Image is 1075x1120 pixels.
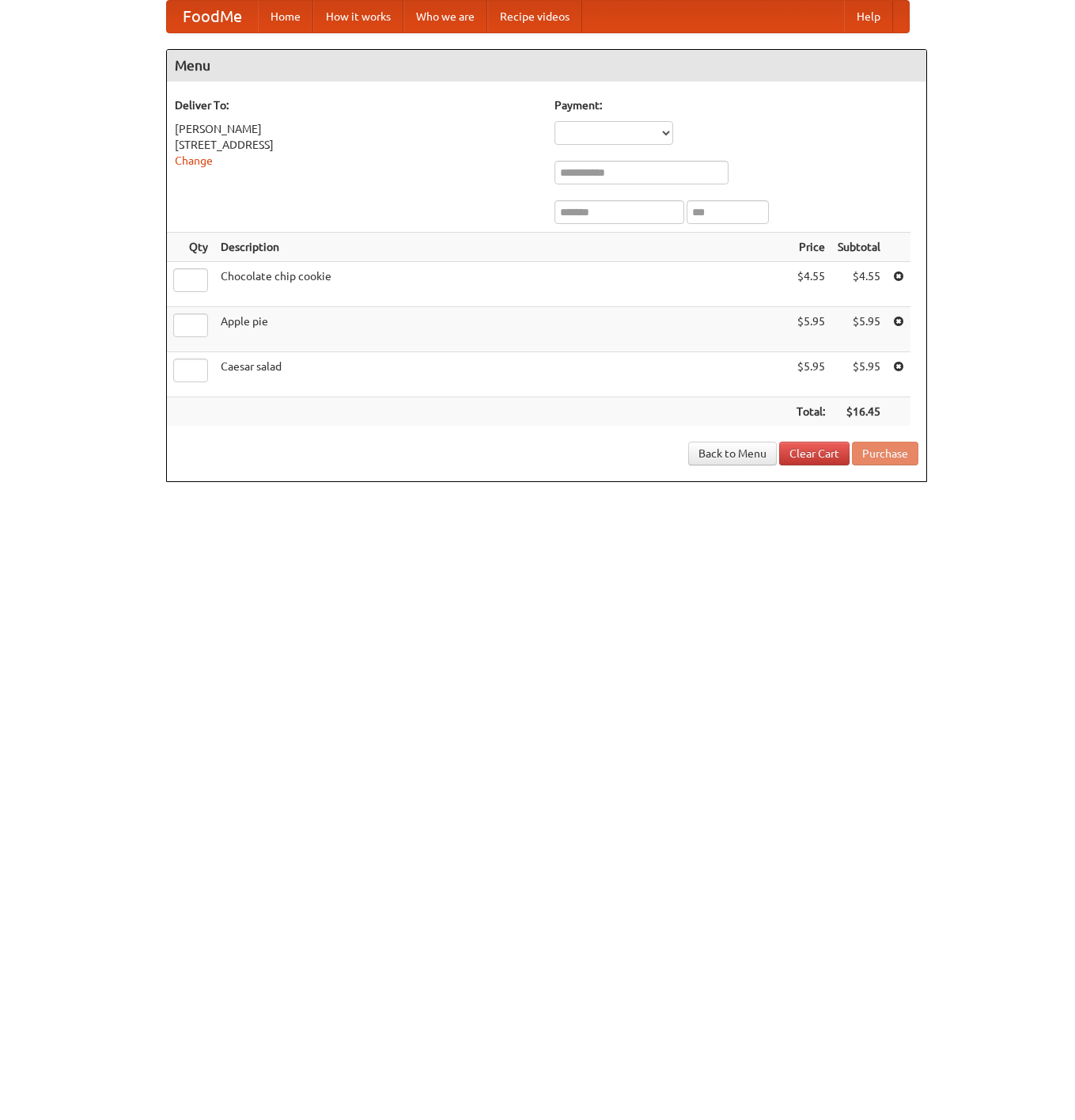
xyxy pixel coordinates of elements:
[790,262,831,307] td: $4.55
[175,137,539,153] div: [STREET_ADDRESS]
[214,233,790,262] th: Description
[831,262,887,307] td: $4.55
[175,97,539,113] h5: Deliver To:
[790,397,831,427] th: Total:
[831,397,887,427] th: $16.45
[790,233,831,262] th: Price
[403,1,487,32] a: Who we are
[167,233,214,262] th: Qty
[175,154,213,167] a: Change
[831,352,887,397] td: $5.95
[258,1,313,32] a: Home
[852,442,918,465] button: Purchase
[844,1,893,32] a: Help
[831,233,887,262] th: Subtotal
[214,262,790,307] td: Chocolate chip cookie
[831,307,887,352] td: $5.95
[790,352,831,397] td: $5.95
[313,1,403,32] a: How it works
[175,121,539,137] div: [PERSON_NAME]
[779,442,850,465] a: Clear Cart
[555,97,918,113] h5: Payment:
[688,442,777,465] a: Back to Menu
[790,307,831,352] td: $5.95
[214,352,790,397] td: Caesar salad
[167,1,258,32] a: FoodMe
[487,1,582,32] a: Recipe videos
[167,50,926,82] h4: Menu
[214,307,790,352] td: Apple pie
